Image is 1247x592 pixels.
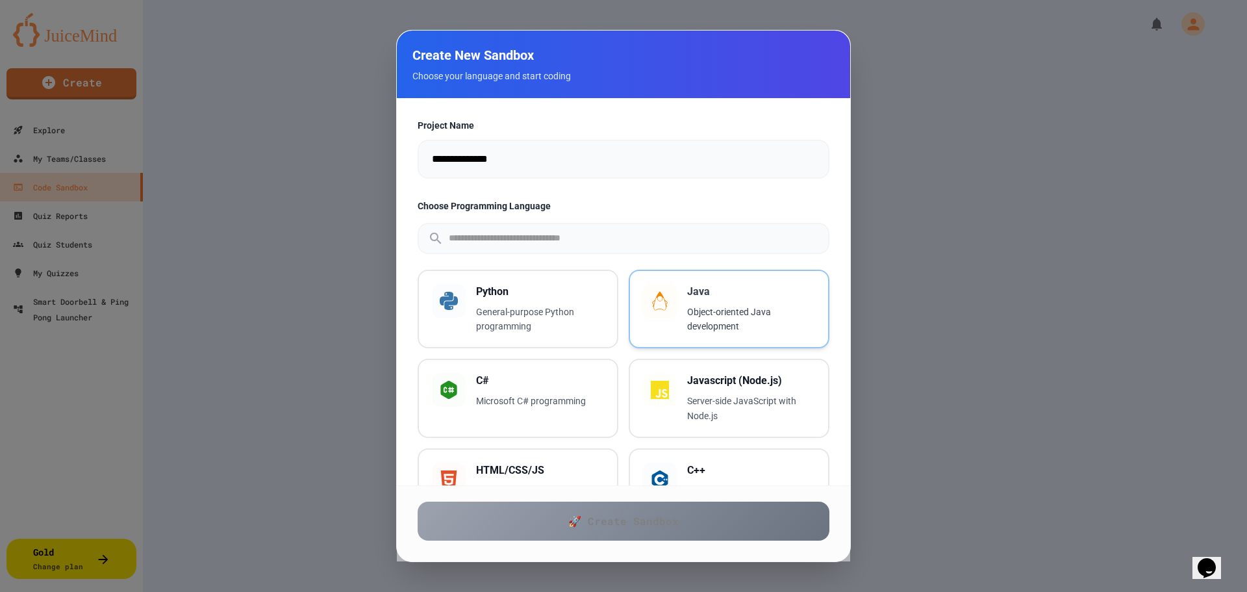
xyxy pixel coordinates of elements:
p: Choose your language and start coding [412,70,835,83]
span: 🚀 Create Sandbox [568,513,679,529]
h3: C# [476,373,604,389]
h3: Javascript (Node.js) [687,373,815,389]
p: Microsoft C# programming [476,394,604,409]
iframe: chat widget [1192,540,1234,579]
h3: C++ [687,463,815,478]
h2: Create New Sandbox [412,46,835,64]
p: Object-oriented Java development [687,305,815,335]
p: Web development with HTML, CSS & JavaScript [476,483,604,513]
p: High-performance C++ programming [687,483,815,513]
h3: HTML/CSS/JS [476,463,604,478]
h3: Java [687,284,815,300]
h3: Python [476,284,604,300]
label: Choose Programming Language [418,199,829,212]
p: General-purpose Python programming [476,305,604,335]
label: Project Name [418,119,829,132]
p: Server-side JavaScript with Node.js [687,394,815,424]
